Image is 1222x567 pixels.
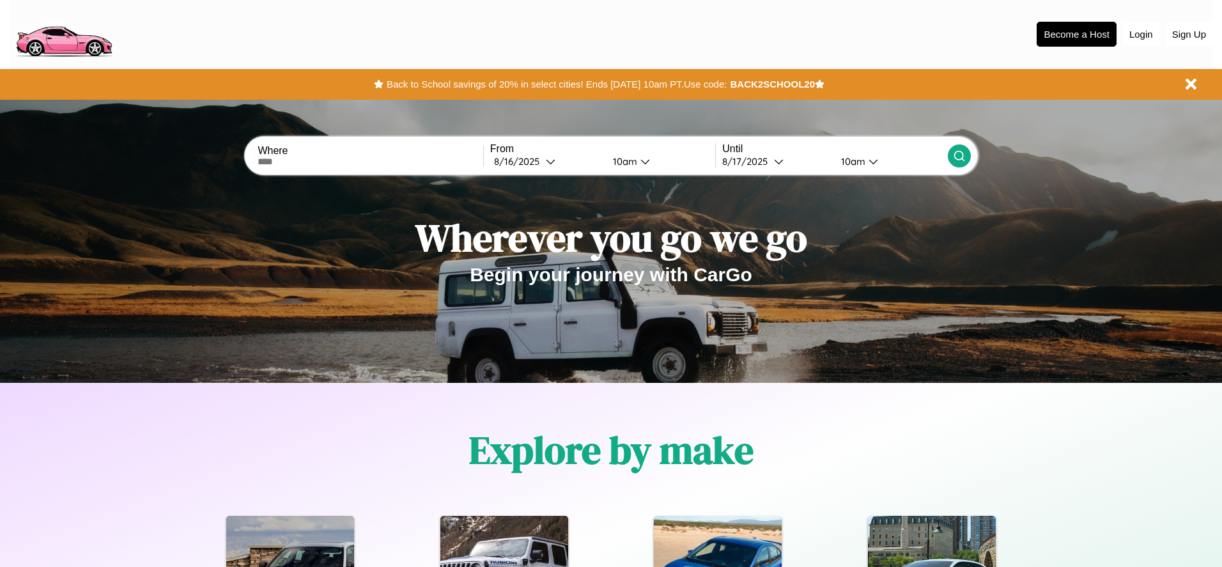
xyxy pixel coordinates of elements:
label: Where [258,145,483,157]
h1: Explore by make [469,424,754,476]
b: BACK2SCHOOL20 [730,79,815,89]
label: Until [722,143,947,155]
button: Login [1123,22,1159,46]
label: From [490,143,715,155]
button: 8/16/2025 [490,155,603,168]
button: Sign Up [1166,22,1212,46]
button: Back to School savings of 20% in select cities! Ends [DATE] 10am PT.Use code: [383,75,730,93]
div: 8 / 17 / 2025 [722,155,774,167]
div: 10am [607,155,640,167]
div: 10am [835,155,869,167]
button: 10am [603,155,715,168]
img: logo [10,6,118,60]
button: 10am [831,155,947,168]
div: 8 / 16 / 2025 [494,155,546,167]
button: Become a Host [1037,22,1117,47]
